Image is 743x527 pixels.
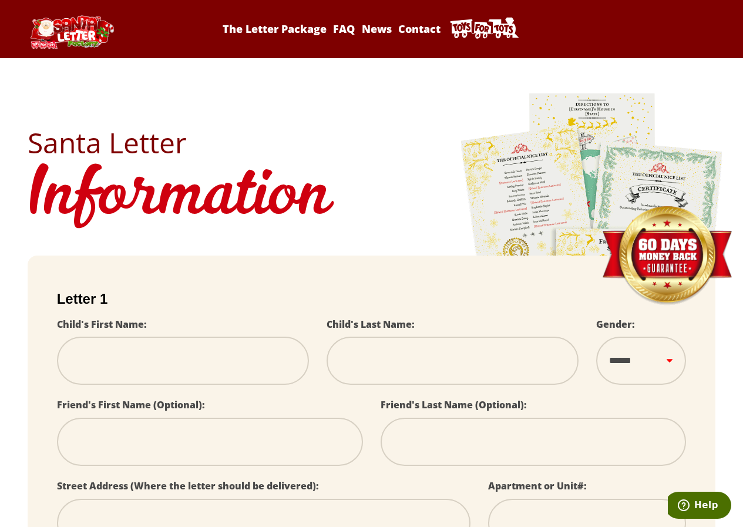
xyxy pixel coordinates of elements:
[381,398,527,411] label: Friend's Last Name (Optional):
[331,22,357,36] a: FAQ
[396,22,442,36] a: Contact
[460,92,724,420] img: letters.png
[596,318,635,331] label: Gender:
[57,479,319,492] label: Street Address (Where the letter should be delivered):
[359,22,394,36] a: News
[488,479,587,492] label: Apartment or Unit#:
[28,129,716,157] h2: Santa Letter
[28,157,716,238] h1: Information
[601,206,733,306] img: Money Back Guarantee
[327,318,415,331] label: Child's Last Name:
[57,318,147,331] label: Child's First Name:
[57,398,205,411] label: Friend's First Name (Optional):
[28,15,116,49] img: Santa Letter Logo
[57,291,687,307] h2: Letter 1
[668,492,731,521] iframe: Opens a widget where you can find more information
[221,22,329,36] a: The Letter Package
